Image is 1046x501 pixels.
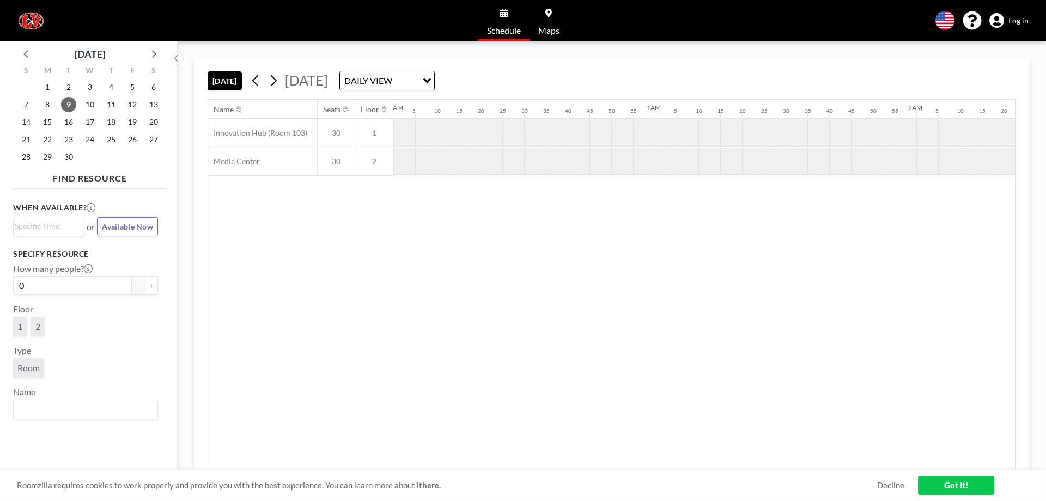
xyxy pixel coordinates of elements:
[208,128,307,138] span: Innovation Hub (Room 103)
[97,217,158,236] button: Available Now
[121,64,143,79] div: F
[340,71,434,90] div: Search for option
[521,107,528,114] div: 30
[61,80,76,95] span: Tuesday, September 2, 2025
[396,74,416,88] input: Search for option
[145,276,158,295] button: +
[805,107,811,114] div: 35
[908,104,922,112] div: 2AM
[848,107,855,114] div: 45
[979,107,986,114] div: 15
[412,107,416,114] div: 5
[14,400,157,419] div: Search for option
[565,107,571,114] div: 40
[146,132,161,147] span: Saturday, September 27, 2025
[19,97,34,112] span: Sunday, September 7, 2025
[146,114,161,130] span: Saturday, September 20, 2025
[82,132,98,147] span: Wednesday, September 24, 2025
[877,480,904,491] a: Decline
[104,114,119,130] span: Thursday, September 18, 2025
[58,64,80,79] div: T
[609,107,615,114] div: 50
[422,480,441,490] a: here.
[40,132,55,147] span: Monday, September 22, 2025
[143,64,164,79] div: S
[1001,107,1007,114] div: 20
[892,107,898,114] div: 55
[17,480,877,491] span: Roomzilla requires cookies to work properly and provide you with the best experience. You can lea...
[61,97,76,112] span: Tuesday, September 9, 2025
[935,107,939,114] div: 5
[630,107,637,114] div: 55
[717,107,724,114] div: 15
[478,107,484,114] div: 20
[132,276,145,295] button: -
[13,263,93,274] label: How many people?
[61,149,76,165] span: Tuesday, September 30, 2025
[13,387,35,397] label: Name
[19,132,34,147] span: Sunday, September 21, 2025
[13,249,158,259] h3: Specify resource
[125,97,140,112] span: Friday, September 12, 2025
[14,218,84,234] div: Search for option
[146,97,161,112] span: Saturday, September 13, 2025
[102,222,153,231] span: Available Now
[17,363,40,373] span: Room
[13,168,167,184] h4: FIND RESOURCE
[104,132,119,147] span: Thursday, September 25, 2025
[15,220,78,232] input: Search for option
[739,107,746,114] div: 20
[146,80,161,95] span: Saturday, September 6, 2025
[35,321,40,332] span: 2
[104,80,119,95] span: Thursday, September 4, 2025
[40,114,55,130] span: Monday, September 15, 2025
[500,107,506,114] div: 25
[1008,16,1029,26] span: Log in
[826,107,833,114] div: 40
[208,156,260,166] span: Media Center
[15,402,151,417] input: Search for option
[16,64,37,79] div: S
[870,107,877,114] div: 50
[318,156,355,166] span: 30
[40,80,55,95] span: Monday, September 1, 2025
[587,107,593,114] div: 45
[674,107,677,114] div: 5
[19,149,34,165] span: Sunday, September 28, 2025
[647,104,661,112] div: 1AM
[361,105,379,114] div: Floor
[318,128,355,138] span: 30
[19,114,34,130] span: Sunday, September 14, 2025
[214,105,234,114] div: Name
[487,26,521,35] span: Schedule
[543,107,550,114] div: 35
[456,107,463,114] div: 15
[696,107,702,114] div: 10
[125,114,140,130] span: Friday, September 19, 2025
[13,345,31,356] label: Type
[783,107,789,114] div: 30
[355,128,393,138] span: 1
[342,74,394,88] span: DAILY VIEW
[538,26,560,35] span: Maps
[82,114,98,130] span: Wednesday, September 17, 2025
[40,149,55,165] span: Monday, September 29, 2025
[82,97,98,112] span: Wednesday, September 10, 2025
[761,107,768,114] div: 25
[355,156,393,166] span: 2
[385,104,403,112] div: 12AM
[323,105,340,114] div: Seats
[61,114,76,130] span: Tuesday, September 16, 2025
[40,97,55,112] span: Monday, September 8, 2025
[87,221,95,232] span: or
[285,72,328,88] span: [DATE]
[208,71,242,90] button: [DATE]
[82,80,98,95] span: Wednesday, September 3, 2025
[100,64,121,79] div: T
[37,64,58,79] div: M
[17,321,22,332] span: 1
[80,64,101,79] div: W
[17,10,45,32] img: organization-logo
[918,476,994,495] a: Got it!
[61,132,76,147] span: Tuesday, September 23, 2025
